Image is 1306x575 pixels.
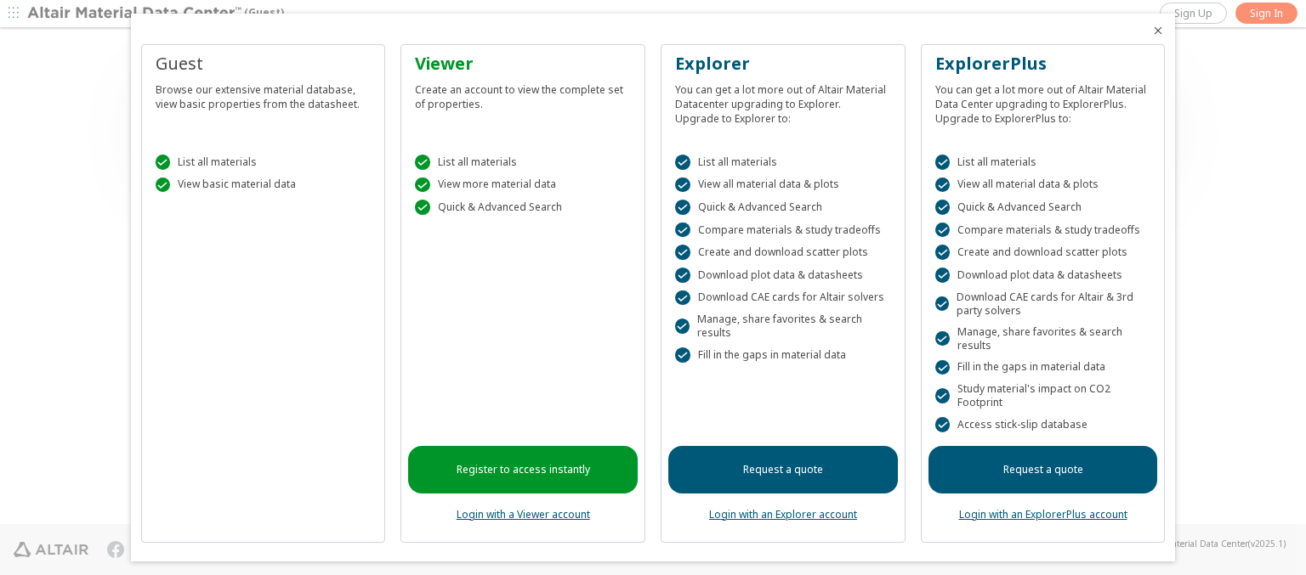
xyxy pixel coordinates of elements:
[415,200,631,215] div: Quick & Advanced Search
[935,155,1151,170] div: List all materials
[935,382,1151,409] div: Study material's impact on CO2 Footprint
[415,178,430,193] div: 
[156,52,372,76] div: Guest
[675,245,891,260] div: Create and download scatter plots
[675,313,891,340] div: Manage, share favorites & search results
[415,200,430,215] div: 
[935,360,951,375] div: 
[935,417,951,432] div: 
[935,223,1151,238] div: Compare materials & study tradeoffs
[675,268,690,283] div: 
[156,76,372,111] div: Browse our extensive material database, view basic properties from the datasheet.
[935,360,1151,375] div: Fill in the gaps in material data
[935,268,1151,283] div: Download plot data & datasheets
[675,155,690,170] div: 
[675,290,891,306] div: Download CAE cards for Altair solvers
[959,507,1127,521] a: Login with an ExplorerPlus account
[675,200,891,215] div: Quick & Advanced Search
[935,200,951,215] div: 
[1151,24,1165,37] button: Close
[935,76,1151,126] div: You can get a lot more out of Altair Material Data Center upgrading to ExplorerPlus. Upgrade to E...
[935,223,951,238] div: 
[935,178,1151,193] div: View all material data & plots
[675,347,891,363] div: Fill in the gaps in material data
[935,245,1151,260] div: Create and download scatter plots
[156,155,171,170] div: 
[935,268,951,283] div: 
[415,52,631,76] div: Viewer
[675,155,891,170] div: List all materials
[668,446,898,493] a: Request a quote
[415,178,631,193] div: View more material data
[675,347,690,363] div: 
[675,223,690,238] div: 
[935,200,1151,215] div: Quick & Advanced Search
[935,296,949,312] div: 
[156,155,372,170] div: List all materials
[935,178,951,193] div: 
[675,319,690,334] div: 
[457,507,590,521] a: Login with a Viewer account
[675,76,891,126] div: You can get a lot more out of Altair Material Datacenter upgrading to Explorer. Upgrade to Explor...
[675,290,690,306] div: 
[935,155,951,170] div: 
[935,325,1151,352] div: Manage, share favorites & search results
[415,155,631,170] div: List all materials
[928,446,1158,493] a: Request a quote
[935,417,1151,432] div: Access stick-slip database
[675,245,690,260] div: 
[675,52,891,76] div: Explorer
[675,178,891,193] div: View all material data & plots
[935,388,950,403] div: 
[415,76,631,111] div: Create an account to view the complete set of properties.
[408,446,638,493] a: Register to access instantly
[415,155,430,170] div: 
[709,507,857,521] a: Login with an Explorer account
[935,52,1151,76] div: ExplorerPlus
[935,290,1151,318] div: Download CAE cards for Altair & 3rd party solvers
[675,178,690,193] div: 
[156,178,171,193] div: 
[675,200,690,215] div: 
[675,223,891,238] div: Compare materials & study tradeoffs
[156,178,372,193] div: View basic material data
[675,268,891,283] div: Download plot data & datasheets
[935,245,951,260] div: 
[935,331,950,347] div: 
